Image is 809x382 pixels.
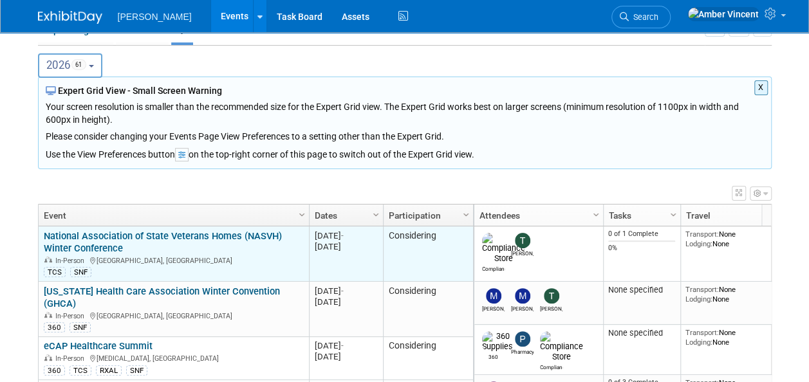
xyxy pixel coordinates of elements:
[44,340,153,352] a: eCAP Healthcare Summit
[389,205,465,226] a: Participation
[479,205,595,226] a: Attendees
[686,205,775,226] a: Travel
[46,97,764,143] div: Your screen resolution is smaller than the recommended size for the Expert Grid view. The Expert ...
[685,230,719,239] span: Transport:
[46,126,764,143] div: Please consider changing your Events Page View Preferences to a setting other than the Expert Grid.
[44,257,52,263] img: In-Person Event
[44,230,282,254] a: National Association of State Veterans Homes (NASVH) Winter Conference
[685,295,712,304] span: Lodging:
[668,210,678,220] span: Column Settings
[341,286,344,296] span: -
[591,210,601,220] span: Column Settings
[315,241,377,252] div: [DATE]
[38,53,103,78] button: 202661
[315,296,377,307] div: [DATE]
[44,365,65,376] div: 360
[482,264,505,272] div: Compliance Store
[687,7,759,21] img: Amber Vincent
[44,255,303,266] div: [GEOGRAPHIC_DATA], [GEOGRAPHIC_DATA]
[315,286,377,296] div: [DATE]
[55,312,88,320] span: In-Person
[70,322,91,332] div: SNF
[629,12,658,22] span: Search
[482,233,525,264] img: Compliance Store
[38,11,102,24] img: ExhibitDay
[315,205,375,226] a: Dates
[685,285,719,294] span: Transport:
[515,331,530,347] img: Pharmacy Services
[511,304,534,312] div: Mike Springer
[297,210,307,220] span: Column Settings
[315,340,377,351] div: [DATE]
[589,205,603,224] a: Column Settings
[295,205,309,224] a: Column Settings
[44,352,303,363] div: [MEDICAL_DATA], [GEOGRAPHIC_DATA]
[609,205,672,226] a: Tasks
[46,143,764,161] div: Use the View Preferences button on the top-right corner of this page to switch out of the Expert ...
[459,205,473,224] a: Column Settings
[666,205,680,224] a: Column Settings
[44,312,52,318] img: In-Person Event
[511,248,534,257] div: Traci Varon
[482,331,513,352] img: 360 Supplies
[44,205,301,226] a: Event
[540,331,583,362] img: Compliance Store
[608,230,675,239] div: 0 of 1 Complete
[461,210,471,220] span: Column Settings
[118,12,192,22] span: [PERSON_NAME]
[44,267,66,277] div: TCS
[71,59,86,70] span: 61
[44,286,280,309] a: [US_STATE] Health Care Association Winter Convention (GHCA)
[371,210,381,220] span: Column Settings
[608,285,675,295] div: None specified
[46,84,764,97] div: Expert Grid View - Small Screen Warning
[55,354,88,363] span: In-Person
[608,328,675,338] div: None specified
[486,288,501,304] img: Mike Randolph
[341,341,344,350] span: -
[383,337,473,380] td: Considering
[44,310,303,321] div: [GEOGRAPHIC_DATA], [GEOGRAPHIC_DATA]
[685,285,778,304] div: None None
[540,362,563,370] div: Compliance Store
[96,365,122,376] div: RXAL
[46,59,86,71] span: 2026
[44,354,52,361] img: In-Person Event
[608,244,675,253] div: 0%
[482,352,505,360] div: 360 Supplies
[511,347,534,355] div: Pharmacy Services
[685,230,778,248] div: None None
[70,267,91,277] div: SNF
[126,365,147,376] div: SNF
[315,230,377,241] div: [DATE]
[685,328,778,347] div: None None
[515,288,530,304] img: Mike Springer
[540,304,563,312] div: Tom DeBell
[383,226,473,282] td: Considering
[341,231,344,241] span: -
[754,80,768,95] button: X
[685,338,712,347] span: Lodging:
[611,6,671,28] a: Search
[515,233,530,248] img: Traci Varon
[70,365,91,376] div: TCS
[685,328,719,337] span: Transport:
[44,322,65,332] div: 360
[315,351,377,362] div: [DATE]
[369,205,383,224] a: Column Settings
[383,282,473,337] td: Considering
[482,304,505,312] div: Mike Randolph
[685,239,712,248] span: Lodging:
[544,288,559,304] img: Tom DeBell
[55,257,88,265] span: In-Person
